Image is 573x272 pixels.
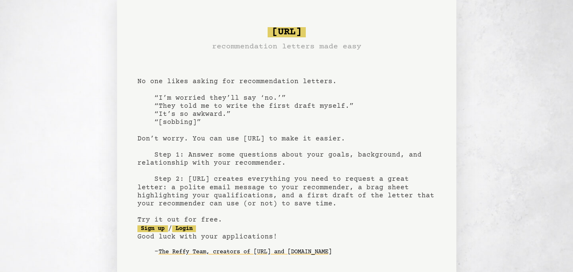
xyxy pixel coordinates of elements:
a: Sign up [137,225,168,232]
a: Login [172,225,196,232]
a: The Reffy Team, creators of [URL] and [DOMAIN_NAME] [159,245,332,259]
div: - [154,248,436,256]
span: [URL] [268,27,306,37]
h3: recommendation letters made easy [212,41,361,53]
